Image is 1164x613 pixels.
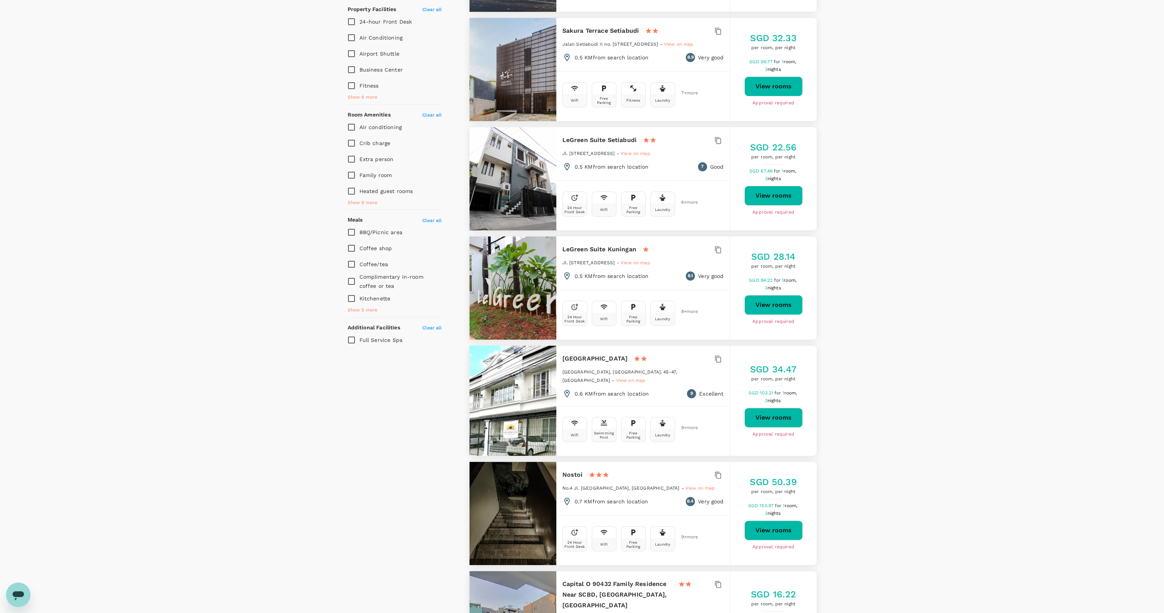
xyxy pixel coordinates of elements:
p: 0.7 KM from search location [575,498,648,505]
span: View on map [664,42,694,47]
span: [GEOGRAPHIC_DATA], [GEOGRAPHIC_DATA]. 45-47, [GEOGRAPHIC_DATA] [562,369,677,383]
span: for [774,390,782,396]
h6: LeGreen Suite Setiabudi [562,135,637,145]
h6: Room Amenities [348,111,391,119]
span: per room, per night [750,153,797,161]
span: 9 + more [681,535,693,540]
h5: SGD 32.33 [750,32,796,44]
span: 3 [765,176,782,181]
span: Show 5 more [348,306,378,314]
a: View on map [616,377,646,383]
p: Excellent [699,390,723,397]
span: Approval required [752,209,794,216]
span: Coffee shop [359,245,392,251]
span: room, [784,390,797,396]
span: Airport Shuttle [359,51,399,57]
p: Very good [698,272,723,280]
span: Coffee/tea [359,261,388,267]
span: per room, per night [751,600,796,608]
span: 1 [783,503,799,508]
span: nights [768,511,781,516]
span: View on map [621,260,650,265]
a: View on map [685,485,715,491]
h6: [GEOGRAPHIC_DATA] [562,353,628,364]
span: No.4 Jl. [GEOGRAPHIC_DATA], [GEOGRAPHIC_DATA] [562,485,680,491]
a: View rooms [744,520,803,540]
span: Extra person [359,156,394,162]
div: Swimming Pool [594,431,615,439]
span: 7 [701,163,704,171]
span: Jalan Setiabudi II no. [STREET_ADDRESS] [562,42,658,47]
span: - [660,42,664,47]
div: Free Parking [623,206,644,214]
span: per room, per night [751,263,795,270]
h6: Meals [348,216,363,224]
div: 24 Hour Front Desk [564,206,585,214]
h6: Sakura Terrace Setiabudi [562,26,639,36]
span: for [774,278,782,283]
span: Heated guest rooms [359,188,413,194]
p: 0.5 KM from search location [575,54,649,61]
span: Kitchenette [359,295,391,302]
span: per room, per night [750,488,797,496]
div: Wifi [600,208,608,212]
span: Clear all [422,218,442,223]
a: View on map [664,41,694,47]
div: Laundry [655,98,670,102]
span: 24-hour Front Desk [359,19,412,25]
div: 24 Hour Front Desk [564,540,585,549]
span: 9 [690,390,693,397]
p: Very good [698,54,723,61]
span: room, [785,503,798,508]
span: 8.1 [688,272,693,280]
span: Approval required [752,318,794,326]
span: Full Service Spa [359,337,402,343]
span: Complimentary in-room coffee or tea [359,274,423,289]
span: Family room [359,172,392,178]
span: Clear all [422,112,442,118]
span: 7 + more [681,91,693,96]
p: Good [710,163,724,171]
h6: Property Facilities [348,5,396,14]
span: per room, per night [750,44,796,52]
button: View rooms [744,295,803,315]
span: nights [768,67,781,72]
span: View on map [621,151,650,156]
p: Very good [698,498,723,505]
span: Clear all [422,7,442,12]
div: Free Parking [623,431,644,439]
p: 0.5 KM from search location [575,272,649,280]
h5: SGD 34.47 [750,363,797,375]
div: Wifi [600,317,608,321]
span: 1 [782,278,798,283]
span: nights [768,285,781,291]
span: 1 [781,59,797,64]
span: Business Center [359,67,403,73]
span: 8.4 [687,498,694,505]
span: Crib charge [359,140,391,146]
div: Laundry [655,542,670,546]
span: 3 [765,511,782,516]
span: - [681,485,685,491]
span: Air conditioning [359,124,402,130]
div: Laundry [655,208,670,212]
span: room, [784,278,797,283]
span: SGD 67.46 [749,168,774,174]
span: nights [768,176,781,181]
div: Laundry [655,433,670,437]
a: View on map [621,150,650,156]
span: SGD 84.22 [749,278,774,283]
span: 3 [765,398,782,403]
h6: Additional Facilities [348,324,400,332]
span: 9 + more [681,425,693,430]
span: - [617,260,621,265]
span: SGD 150.97 [748,503,775,508]
h5: SGD 28.14 [751,251,795,263]
div: Wifi [571,98,579,102]
span: Fitness [359,83,379,89]
div: 24 Hour Front Desk [564,315,585,323]
button: View rooms [744,77,803,96]
h6: LeGreen Suite Kuningan [562,244,636,255]
span: Jl. [STREET_ADDRESS] [562,151,615,156]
